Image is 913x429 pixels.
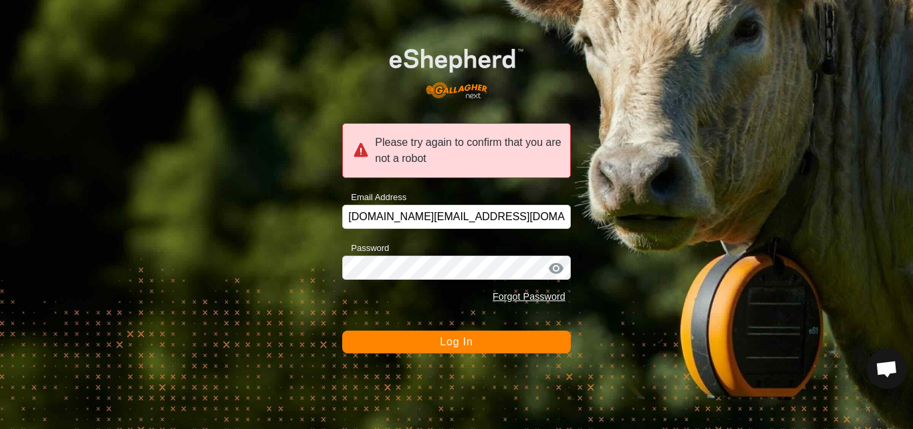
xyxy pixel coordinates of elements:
[342,205,571,229] input: Email Address
[867,349,907,389] div: Open chat
[342,242,389,255] label: Password
[365,29,547,107] img: E-shepherd Logo
[342,123,571,178] div: Please try again to confirm that you are not a robot
[440,336,473,347] span: Log In
[342,191,406,204] label: Email Address
[493,291,565,302] a: Forgot Password
[342,331,571,353] button: Log In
